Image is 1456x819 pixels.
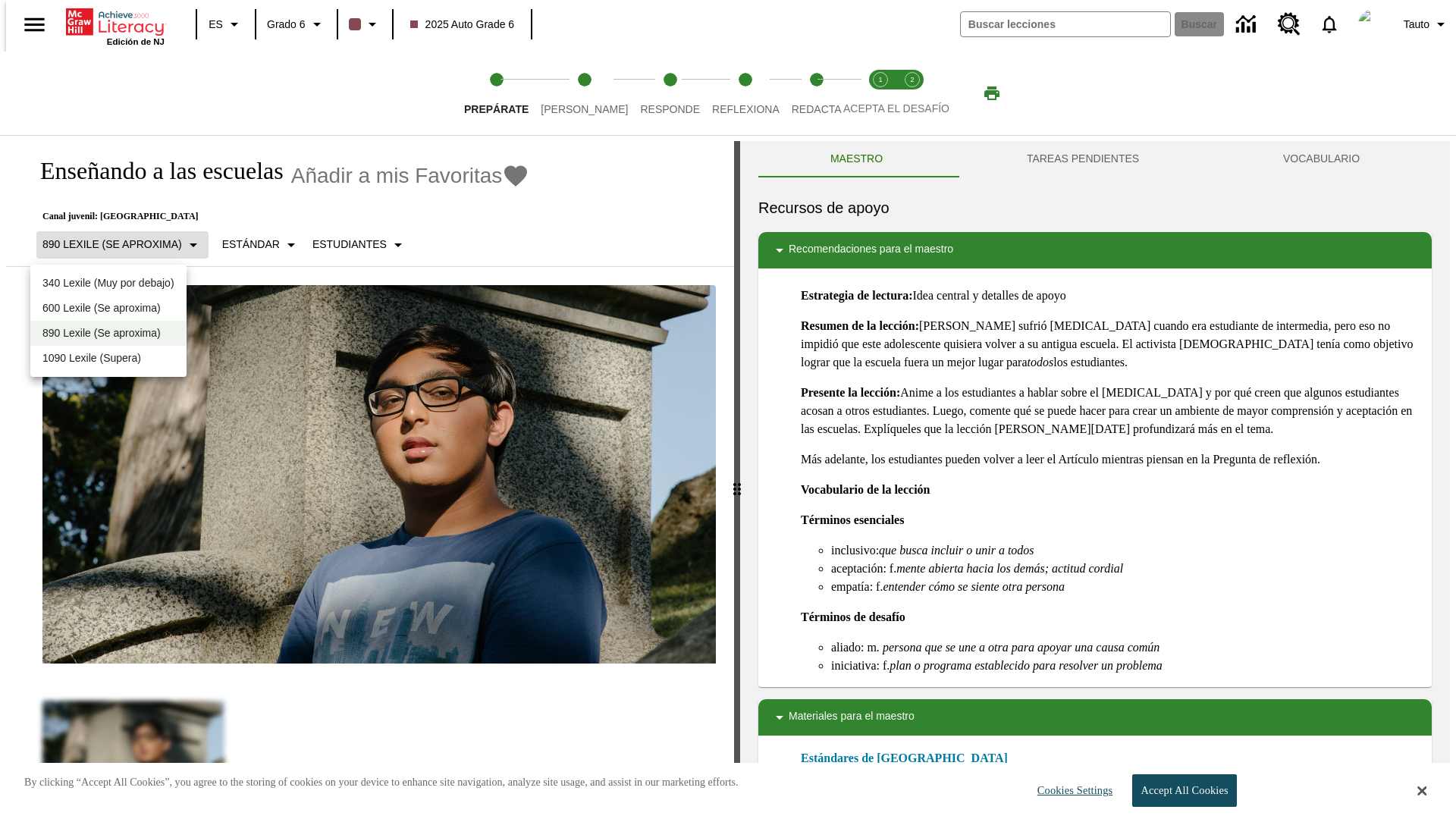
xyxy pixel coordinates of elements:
[42,300,174,316] p: 600 Lexile (Se aproxima)
[1024,775,1119,806] button: Cookies Settings
[24,775,739,790] p: By clicking “Accept All Cookies”, you agree to the storing of cookies on your device to enhance s...
[1417,784,1426,798] button: Close
[42,275,174,291] p: 340 Lexile (Muy por debajo)
[42,350,174,366] p: 1090 Lexile (Supera)
[42,325,174,341] p: 890 Lexile (Se aproxima)
[1132,774,1236,807] button: Accept All Cookies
